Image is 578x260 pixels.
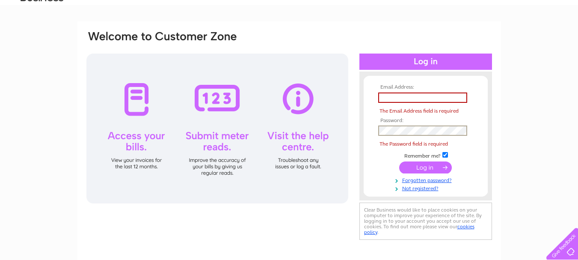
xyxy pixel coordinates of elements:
[552,36,573,43] a: Contact
[376,118,475,124] th: Password:
[417,4,476,15] a: 0333 014 3131
[359,203,492,240] div: Clear Business would like to place cookies on your computer to improve your experience of the sit...
[480,36,498,43] a: Energy
[399,161,452,173] input: Submit
[504,36,529,43] a: Telecoms
[378,176,475,184] a: Forgotten password?
[87,5,492,42] div: Clear Business is a trading name of Verastar Limited (registered in [GEOGRAPHIC_DATA] No. 3667643...
[20,22,64,48] img: logo.png
[534,36,547,43] a: Blog
[378,184,475,192] a: Not registered?
[364,224,474,235] a: cookies policy
[379,108,459,114] span: The Email Address field is required
[379,141,448,147] span: The Password field is required
[458,36,474,43] a: Water
[376,151,475,159] td: Remember me?
[376,84,475,90] th: Email Address:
